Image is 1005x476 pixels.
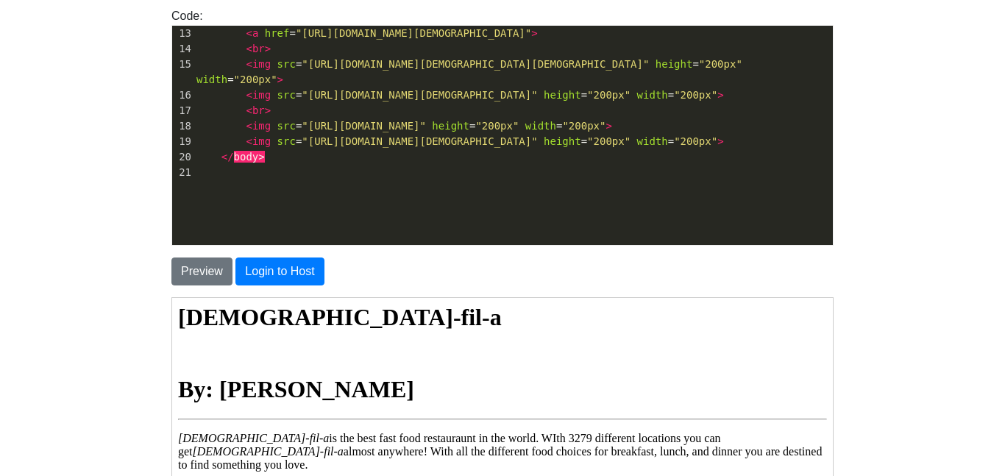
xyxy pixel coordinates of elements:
span: br [252,104,265,116]
button: Login to Host [235,257,324,285]
span: > [717,89,723,101]
span: < [246,120,252,132]
span: img [252,120,271,132]
span: "200px" [674,89,717,101]
span: > [606,120,611,132]
span: img [252,58,271,70]
span: > [258,151,264,163]
p: is the best fast food restauraunt in the world. WIth 3279 different locations you can get almost ... [6,134,655,174]
span: height [656,58,693,70]
span: > [265,104,271,116]
span: < [246,89,252,101]
div: 19 [172,134,193,149]
span: < [246,43,252,54]
span: src [277,120,296,132]
span: < [246,135,252,147]
span: width [637,135,668,147]
span: href [265,27,290,39]
div: Code: [160,7,845,246]
div: 21 [172,165,193,180]
span: > [265,43,271,54]
span: "200px" [475,120,519,132]
span: src [277,89,296,101]
img: intro-1738267763.webp [156,199,303,346]
span: "[URL][DOMAIN_NAME][DEMOGRAPHIC_DATA]" [302,135,537,147]
span: width [637,89,668,101]
button: Preview [171,257,232,285]
span: body [234,151,259,163]
span: </ [221,151,234,163]
span: = = = [196,58,748,85]
span: "[URL][DOMAIN_NAME]" [302,120,426,132]
span: > [717,135,723,147]
span: br [252,43,265,54]
div: 18 [172,118,193,134]
span: "200px" [674,135,717,147]
span: width [196,74,227,85]
img: 250px-Chick-fil-A.jpg [6,199,153,346]
span: < [246,104,252,116]
span: < [246,27,252,39]
em: [DEMOGRAPHIC_DATA]-fil-a [6,134,157,146]
span: "[URL][DOMAIN_NAME][DEMOGRAPHIC_DATA][DEMOGRAPHIC_DATA]" [302,58,649,70]
span: src [277,58,296,70]
div: 14 [172,41,193,57]
srong: [DEMOGRAPHIC_DATA]-fil-a [6,6,330,32]
span: < [246,58,252,70]
span: "200px" [699,58,742,70]
span: width [525,120,556,132]
span: height [544,89,581,101]
span: "[URL][DOMAIN_NAME][DEMOGRAPHIC_DATA]" [296,27,531,39]
em: [DEMOGRAPHIC_DATA]-fil-a [21,147,171,160]
h1: By: [PERSON_NAME] [6,78,655,105]
span: "200px" [234,74,277,85]
span: "[URL][DOMAIN_NAME][DEMOGRAPHIC_DATA]" [302,89,537,101]
span: height [544,135,581,147]
span: = [196,27,538,39]
span: img [252,135,271,147]
span: a [252,27,258,39]
span: = = = [196,120,612,132]
span: "200px" [587,135,631,147]
div: 16 [172,88,193,103]
span: > [531,27,537,39]
span: "200px" [562,120,606,132]
div: 15 [172,57,193,72]
span: "200px" [587,89,631,101]
div: 20 [172,149,193,165]
span: img [252,89,271,101]
span: src [277,135,296,147]
span: > [277,74,283,85]
span: height [432,120,469,132]
span: = = = [196,89,724,101]
span: = = = [196,135,724,147]
div: 17 [172,103,193,118]
div: 13 [172,26,193,41]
